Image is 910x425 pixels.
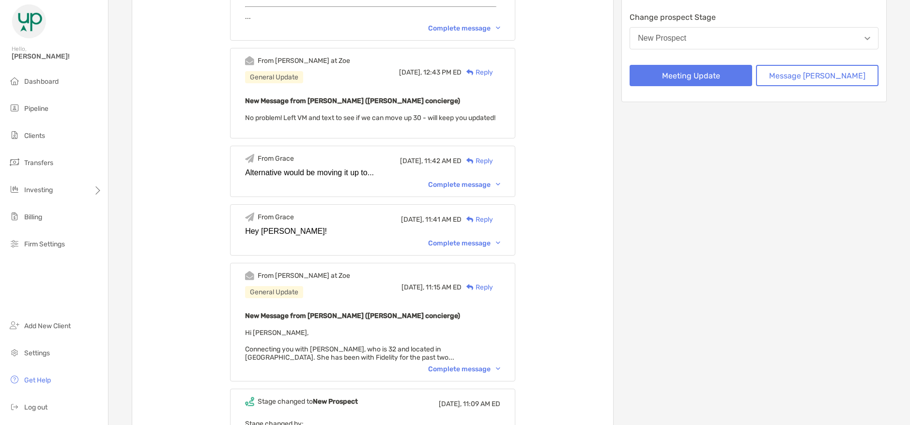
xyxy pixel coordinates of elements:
img: add_new_client icon [9,319,20,331]
img: Reply icon [466,69,474,76]
img: Chevron icon [496,27,500,30]
img: Event icon [245,397,254,406]
div: Alternative would be moving it up to... [245,168,500,177]
div: Reply [462,67,493,77]
div: From [PERSON_NAME] at Zoe [258,272,350,280]
b: New Prospect [313,397,358,406]
div: General Update [245,71,303,83]
div: General Update [245,286,303,298]
div: Hey [PERSON_NAME]! [245,227,500,236]
div: Stage changed to [258,397,358,406]
span: Clients [24,132,45,140]
img: pipeline icon [9,102,20,114]
span: Transfers [24,159,53,167]
span: Firm Settings [24,240,65,248]
span: [DATE], [401,283,424,291]
span: Settings [24,349,50,357]
span: 11:41 AM ED [425,215,462,224]
img: Event icon [245,271,254,280]
div: Complete message [428,181,500,189]
div: Complete message [428,239,500,247]
button: New Prospect [630,27,879,49]
div: Reply [462,156,493,166]
img: Reply icon [466,216,474,223]
span: Hi [PERSON_NAME], Connecting you with [PERSON_NAME], who is 32 and located in [GEOGRAPHIC_DATA]. ... [245,329,454,362]
img: Reply icon [466,284,474,290]
span: Pipeline [24,105,48,113]
img: transfers icon [9,156,20,168]
div: Complete message [428,24,500,32]
img: billing icon [9,211,20,222]
div: Reply [462,282,493,292]
img: Event icon [245,212,254,222]
img: investing icon [9,183,20,195]
span: 11:09 AM ED [463,400,500,408]
span: Billing [24,213,42,221]
button: Message [PERSON_NAME] [756,65,879,86]
div: From Grace [258,213,294,221]
button: Meeting Update [630,65,752,86]
span: Get Help [24,376,51,384]
span: No problem! Left VM and text to see if we can move up 30 - will keep you updated! [245,114,495,122]
img: Chevron icon [496,367,500,370]
span: [PERSON_NAME]! [12,52,102,61]
b: New Message from [PERSON_NAME] ([PERSON_NAME] concierge) [245,97,460,105]
span: [DATE], [399,68,422,76]
img: Open dropdown arrow [864,37,870,40]
span: Dashboard [24,77,59,86]
div: From [PERSON_NAME] at Zoe [258,57,350,65]
span: 11:15 AM ED [426,283,462,291]
img: Event icon [245,154,254,163]
span: Investing [24,186,53,194]
p: Change prospect Stage [630,11,879,23]
span: [DATE], [439,400,462,408]
img: Event icon [245,56,254,65]
span: 12:43 PM ED [423,68,462,76]
div: New Prospect [638,34,686,43]
img: logout icon [9,401,20,412]
img: Chevron icon [496,183,500,186]
img: dashboard icon [9,75,20,87]
img: Reply icon [466,158,474,164]
img: Chevron icon [496,242,500,244]
img: clients icon [9,129,20,141]
span: Add New Client [24,322,71,330]
img: Zoe Logo [12,4,46,39]
span: Log out [24,403,47,411]
b: New Message from [PERSON_NAME] ([PERSON_NAME] concierge) [245,312,460,320]
img: settings icon [9,347,20,358]
img: firm-settings icon [9,238,20,249]
span: [DATE], [400,157,423,165]
span: [DATE], [401,215,424,224]
span: 11:42 AM ED [424,157,462,165]
div: Reply [462,214,493,225]
img: get-help icon [9,374,20,385]
div: From Grace [258,154,294,163]
div: Complete message [428,365,500,373]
